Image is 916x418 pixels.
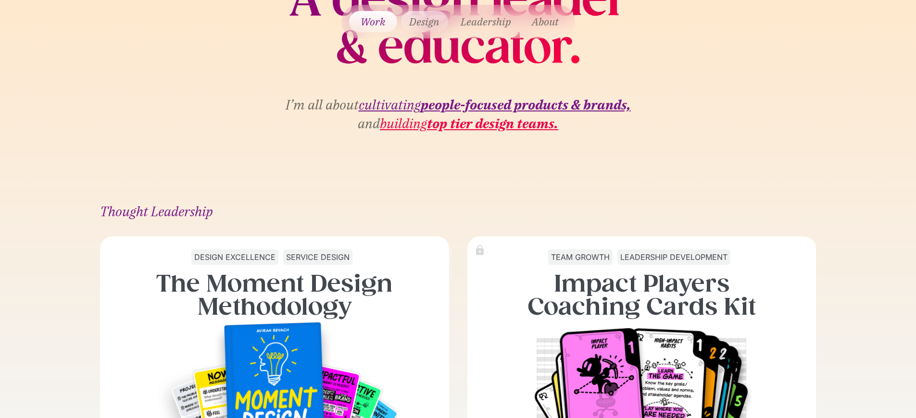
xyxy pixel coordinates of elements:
[401,11,448,32] a: Design
[421,96,631,113] strong: people-focused products & brands,
[359,96,631,113] span: cultivating
[620,250,728,264] div: Leadership development
[359,95,631,114] a: cultivatingpeople-focused products & brands,
[286,250,350,264] div: Service Design
[349,11,397,32] a: Work
[551,250,610,264] div: Team Growth
[194,250,276,264] div: Design Excellence
[105,272,443,318] h3: The Moment Design Methodology
[427,114,558,132] strong: top tier design teams.
[286,95,631,133] p: I’m all about and
[452,11,519,32] a: Leadership
[380,114,558,133] a: buildingtop tier design teams.
[100,205,816,218] div: Thought Leadership
[380,114,558,132] span: building
[527,272,756,318] h3: Impact Players Coaching Cards Kit
[523,11,567,32] a: About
